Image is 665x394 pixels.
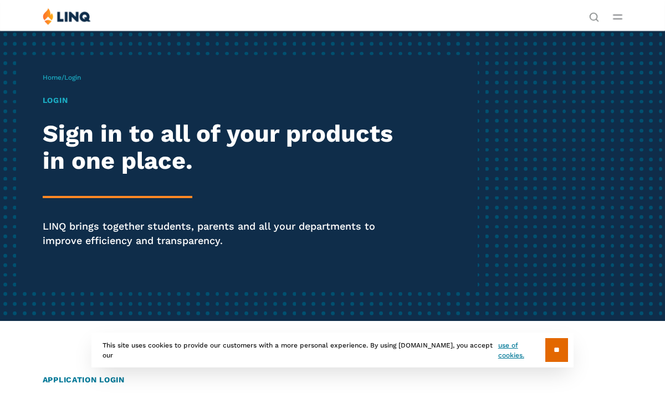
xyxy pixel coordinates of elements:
[589,8,599,21] nav: Utility Navigation
[43,74,81,81] span: /
[43,8,91,25] img: LINQ | K‑12 Software
[43,120,408,175] h2: Sign in to all of your products in one place.
[613,11,622,23] button: Open Main Menu
[64,74,81,81] span: Login
[498,340,545,360] a: use of cookies.
[43,219,408,247] p: LINQ brings together students, parents and all your departments to improve efficiency and transpa...
[43,74,62,81] a: Home
[589,11,599,21] button: Open Search Bar
[91,333,574,367] div: This site uses cookies to provide our customers with a more personal experience. By using [DOMAIN...
[43,95,408,106] h1: Login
